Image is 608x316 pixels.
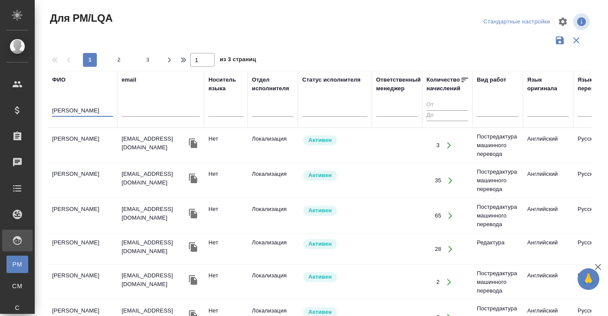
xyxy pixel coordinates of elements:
[204,234,248,264] td: Нет
[523,130,573,161] td: Английский
[248,234,298,264] td: Локализация
[141,53,155,67] button: 3
[477,76,506,84] div: Вид работ
[426,76,460,93] div: Количество начислений
[248,267,298,297] td: Локализация
[376,76,421,93] div: Ответственный менеджер
[436,141,439,150] div: 3
[122,76,136,84] div: email
[435,176,441,185] div: 35
[442,207,459,225] button: Открыть работы
[122,170,187,187] p: [EMAIL_ADDRESS][DOMAIN_NAME]
[122,271,187,289] p: [EMAIL_ADDRESS][DOMAIN_NAME]
[578,268,599,290] button: 🙏
[252,76,294,93] div: Отдел исполнителя
[473,198,523,233] td: Постредактура машинного перевода
[473,163,523,198] td: Постредактура машинного перевода
[426,110,468,121] input: До
[11,303,24,312] span: С
[435,211,441,220] div: 65
[308,240,332,248] p: Активен
[204,267,248,297] td: Нет
[187,172,200,185] button: Скопировать
[48,165,117,196] td: [PERSON_NAME]
[302,135,367,146] div: Рядовой исполнитель: назначай с учетом рейтинга
[220,54,256,67] span: из 3 страниц
[11,260,24,269] span: PM
[440,137,458,155] button: Открыть работы
[552,11,573,32] span: Настроить таблицу
[302,271,367,283] div: Рядовой исполнитель: назначай с учетом рейтинга
[481,15,552,29] div: split button
[7,277,28,295] a: CM
[308,273,332,281] p: Активен
[440,273,458,291] button: Открыть работы
[302,238,367,250] div: Рядовой исполнитель: назначай с учетом рейтинга
[11,282,24,290] span: CM
[523,267,573,297] td: Английский
[48,234,117,264] td: [PERSON_NAME]
[527,76,569,93] div: Язык оригинала
[187,240,200,253] button: Скопировать
[204,130,248,161] td: Нет
[436,278,439,286] div: 2
[308,171,332,180] p: Активен
[248,130,298,161] td: Локализация
[308,206,332,215] p: Активен
[141,56,155,64] span: 3
[442,240,459,258] button: Открыть работы
[523,201,573,231] td: Английский
[552,32,568,49] button: Сохранить фильтры
[302,170,367,181] div: Рядовой исполнитель: назначай с учетом рейтинга
[204,165,248,196] td: Нет
[581,270,596,288] span: 🙏
[435,245,441,253] div: 28
[473,128,523,163] td: Постредактура машинного перевода
[523,234,573,264] td: Английский
[112,53,126,67] button: 2
[308,136,332,145] p: Активен
[122,135,187,152] p: [EMAIL_ADDRESS][DOMAIN_NAME]
[573,13,591,30] span: Посмотреть информацию
[48,130,117,161] td: [PERSON_NAME]
[248,165,298,196] td: Локализация
[48,11,112,25] span: Для PM/LQA
[48,201,117,231] td: [PERSON_NAME]
[122,205,187,222] p: [EMAIL_ADDRESS][DOMAIN_NAME]
[7,256,28,273] a: PM
[473,265,523,300] td: Постредактура машинного перевода
[187,273,200,286] button: Скопировать
[187,207,200,220] button: Скопировать
[187,137,200,150] button: Скопировать
[122,238,187,256] p: [EMAIL_ADDRESS][DOMAIN_NAME]
[523,165,573,196] td: Английский
[426,100,468,111] input: От
[48,267,117,297] td: [PERSON_NAME]
[473,234,523,264] td: Редактура
[208,76,243,93] div: Носитель языка
[568,32,585,49] button: Сбросить фильтры
[248,201,298,231] td: Локализация
[302,205,367,217] div: Рядовой исполнитель: назначай с учетом рейтинга
[442,172,459,190] button: Открыть работы
[204,201,248,231] td: Нет
[52,76,66,84] div: ФИО
[112,56,126,64] span: 2
[302,76,360,84] div: Статус исполнителя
